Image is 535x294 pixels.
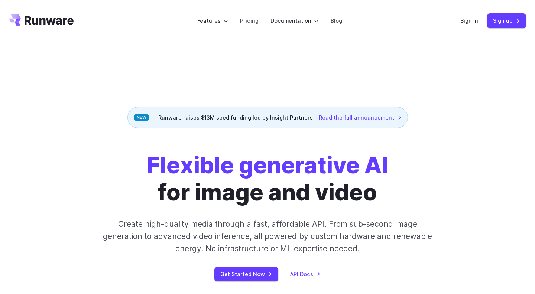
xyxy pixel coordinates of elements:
a: API Docs [290,270,321,278]
strong: Flexible generative AI [147,151,388,179]
a: Go to / [9,14,74,26]
a: Get Started Now [214,267,278,281]
a: Pricing [240,16,259,25]
label: Features [197,16,228,25]
h1: for image and video [147,152,388,206]
a: Read the full announcement [319,113,402,122]
label: Documentation [270,16,319,25]
a: Blog [331,16,342,25]
a: Sign in [460,16,478,25]
div: Runware raises $13M seed funding led by Insight Partners [127,107,408,128]
p: Create high-quality media through a fast, affordable API. From sub-second image generation to adv... [102,218,433,255]
a: Sign up [487,13,526,28]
